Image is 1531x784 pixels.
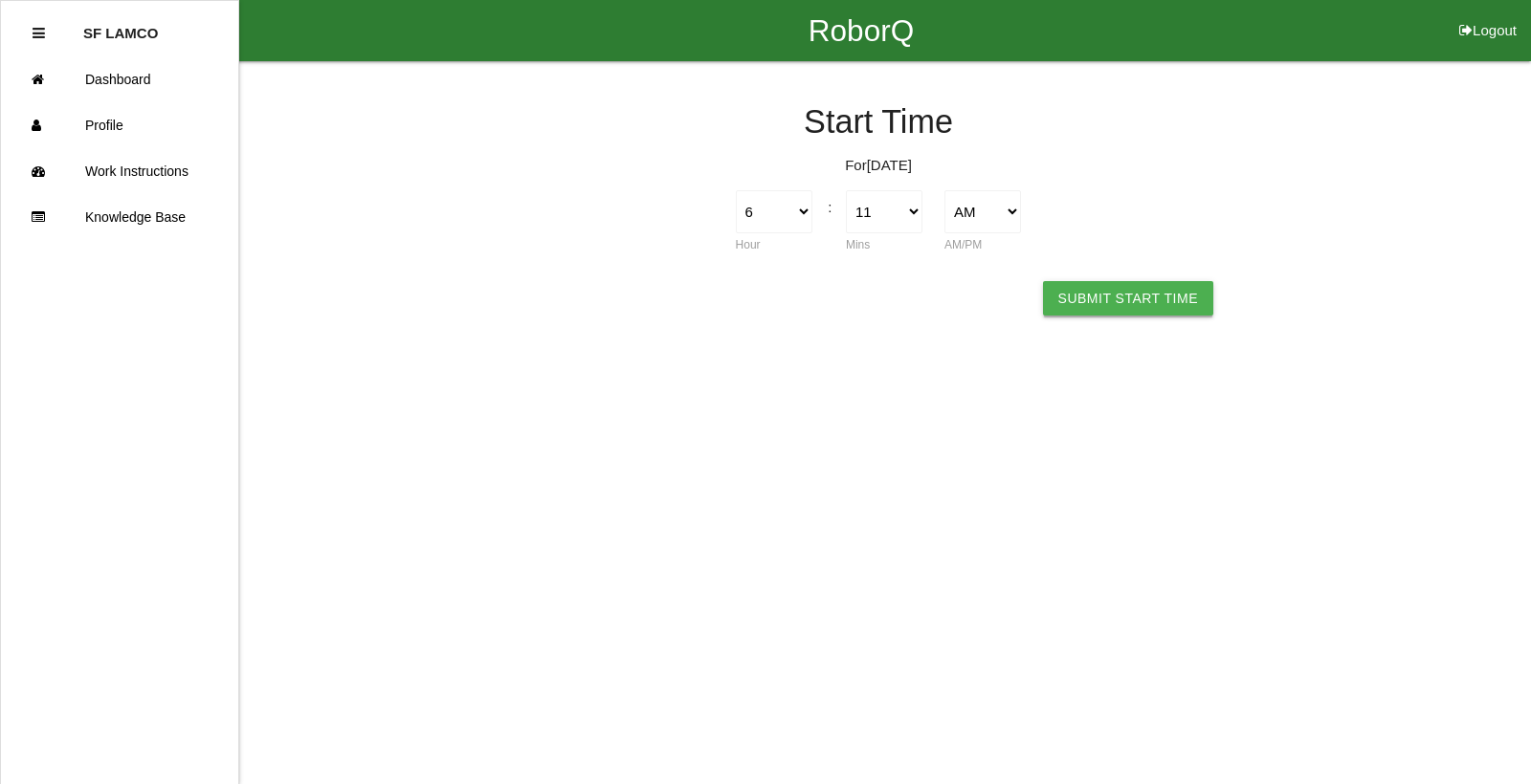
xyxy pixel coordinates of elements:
[846,238,870,251] label: Mins
[1,102,238,148] a: Profile
[1043,281,1213,316] button: Submit Start Time
[1,194,238,240] a: Knowledge Base
[823,190,834,219] div: :
[944,238,982,251] label: AM/PM
[287,104,1470,141] h4: Start Time
[33,11,45,56] div: Close
[83,11,158,41] p: SF LAMCO
[1,56,238,102] a: Dashboard
[1,148,238,194] a: Work Instructions
[736,238,761,251] label: Hour
[287,155,1470,177] p: For [DATE]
